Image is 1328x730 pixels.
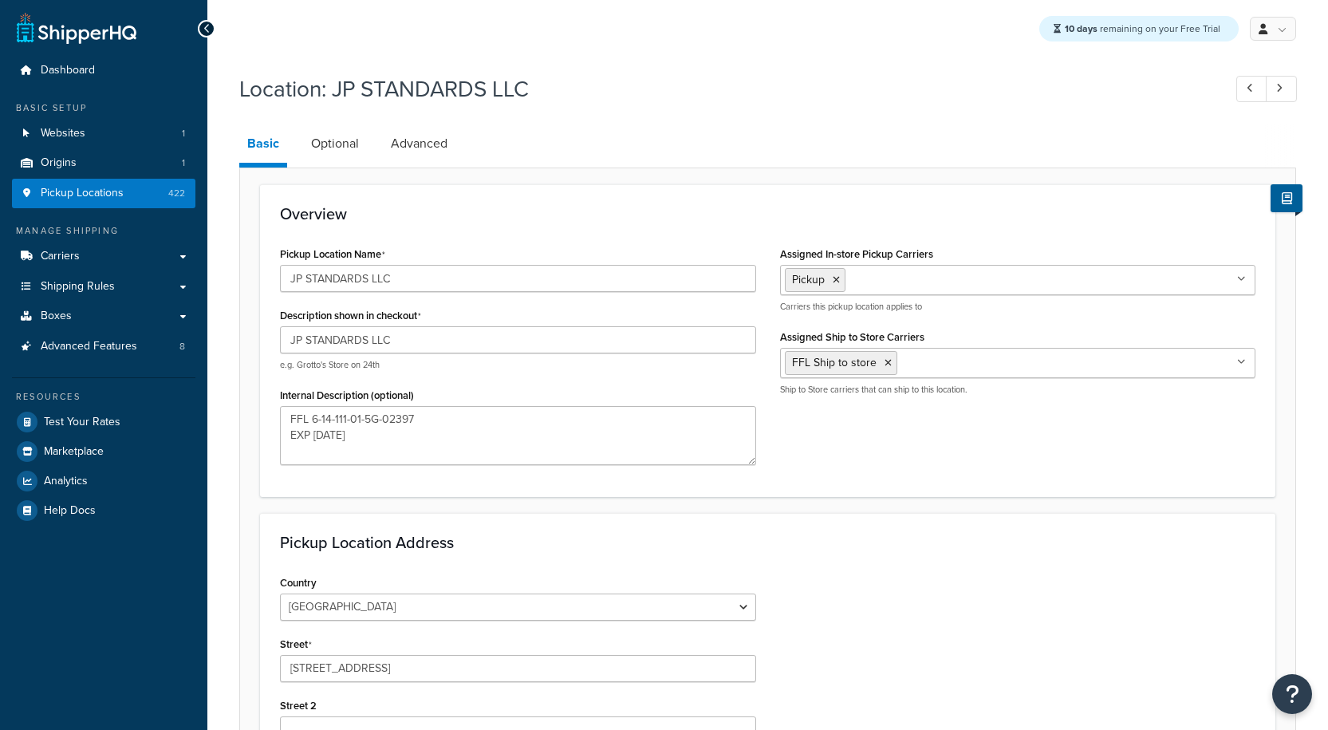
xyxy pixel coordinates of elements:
[12,408,195,436] a: Test Your Rates
[780,248,933,260] label: Assigned In-store Pickup Carriers
[1065,22,1097,36] strong: 10 days
[12,119,195,148] li: Websites
[1065,22,1220,36] span: remaining on your Free Trial
[41,64,95,77] span: Dashboard
[12,242,195,271] a: Carriers
[280,577,317,589] label: Country
[280,389,414,401] label: Internal Description (optional)
[1236,76,1267,102] a: Previous Record
[383,124,455,163] a: Advanced
[12,179,195,208] a: Pickup Locations422
[303,124,367,163] a: Optional
[12,148,195,178] li: Origins
[41,280,115,294] span: Shipping Rules
[792,271,825,288] span: Pickup
[280,406,756,465] textarea: FFL 6-14-111-01-5G-02397 EXP [DATE]
[182,156,185,170] span: 1
[44,504,96,518] span: Help Docs
[280,700,317,712] label: Street 2
[12,224,195,238] div: Manage Shipping
[12,101,195,115] div: Basic Setup
[12,332,195,361] a: Advanced Features8
[239,73,1207,105] h1: Location: JP STANDARDS LLC
[12,437,195,466] a: Marketplace
[12,179,195,208] li: Pickup Locations
[780,331,924,343] label: Assigned Ship to Store Carriers
[44,416,120,429] span: Test Your Rates
[41,156,77,170] span: Origins
[280,248,385,261] label: Pickup Location Name
[280,638,312,651] label: Street
[12,496,195,525] a: Help Docs
[780,384,1256,396] p: Ship to Store carriers that can ship to this location.
[792,354,877,371] span: FFL Ship to store
[12,467,195,495] a: Analytics
[1266,76,1297,102] a: Next Record
[1271,184,1302,212] button: Show Help Docs
[44,475,88,488] span: Analytics
[168,187,185,200] span: 422
[280,534,1255,551] h3: Pickup Location Address
[41,250,80,263] span: Carriers
[280,205,1255,223] h3: Overview
[12,390,195,404] div: Resources
[239,124,287,168] a: Basic
[280,359,756,371] p: e.g. Grotto's Store on 24th
[44,445,104,459] span: Marketplace
[12,272,195,302] a: Shipping Rules
[12,332,195,361] li: Advanced Features
[179,340,185,353] span: 8
[182,127,185,140] span: 1
[12,56,195,85] a: Dashboard
[12,302,195,331] a: Boxes
[41,310,72,323] span: Boxes
[780,301,1256,313] p: Carriers this pickup location applies to
[280,310,421,322] label: Description shown in checkout
[1272,674,1312,714] button: Open Resource Center
[41,340,137,353] span: Advanced Features
[12,119,195,148] a: Websites1
[41,187,124,200] span: Pickup Locations
[41,127,85,140] span: Websites
[12,148,195,178] a: Origins1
